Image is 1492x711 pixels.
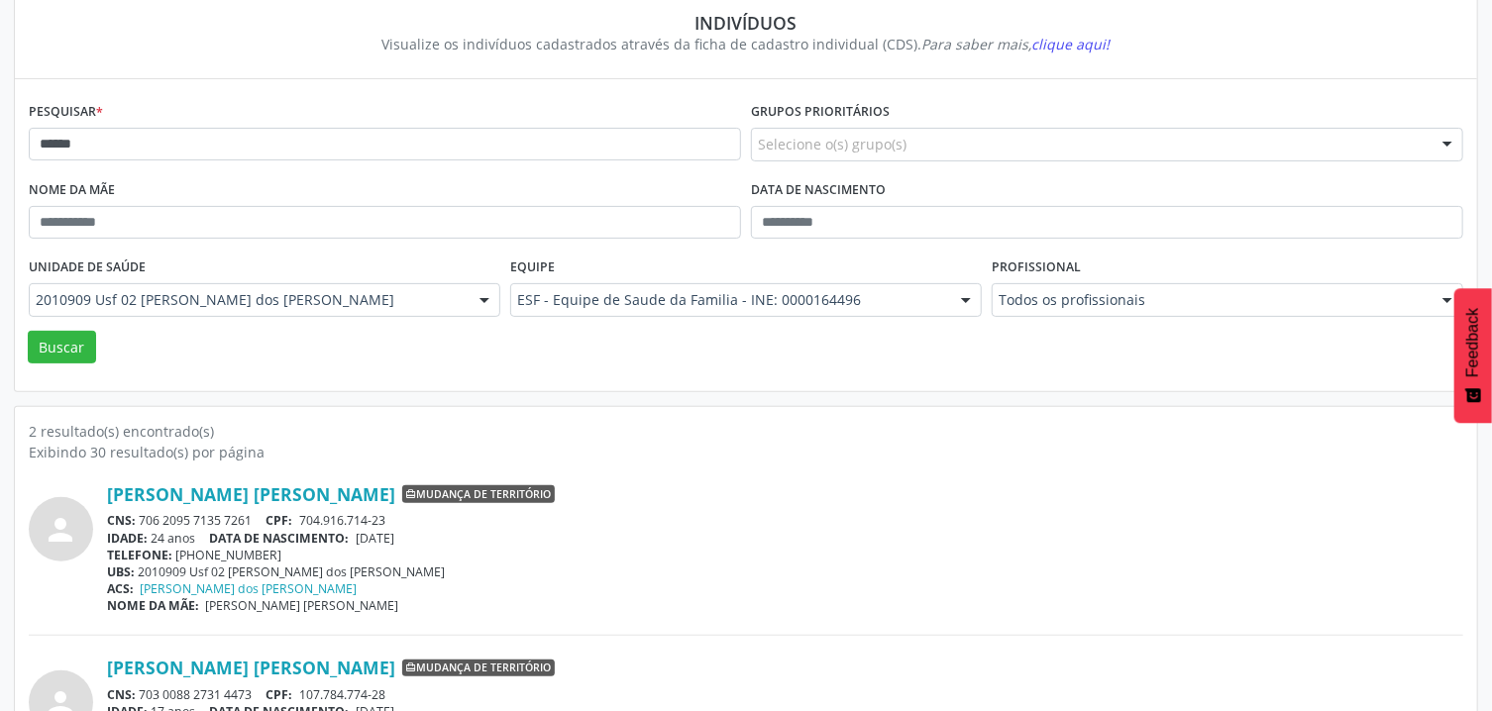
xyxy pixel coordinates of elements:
[266,686,293,703] span: CPF:
[107,657,395,678] a: [PERSON_NAME] [PERSON_NAME]
[29,175,115,206] label: Nome da mãe
[29,421,1463,442] div: 2 resultado(s) encontrado(s)
[107,512,1463,529] div: 706 2095 7135 7261
[107,483,395,505] a: [PERSON_NAME] [PERSON_NAME]
[266,512,293,529] span: CPF:
[44,512,79,548] i: person
[356,530,394,547] span: [DATE]
[107,512,136,529] span: CNS:
[107,580,134,597] span: ACS:
[210,530,350,547] span: DATA DE NASCIMENTO:
[107,686,136,703] span: CNS:
[107,547,172,563] span: TELEFONE:
[29,97,103,128] label: Pesquisar
[402,660,555,677] span: Mudança de território
[107,563,135,580] span: UBS:
[107,530,1463,547] div: 24 anos
[299,512,385,529] span: 704.916.714-23
[107,563,1463,580] div: 2010909 Usf 02 [PERSON_NAME] dos [PERSON_NAME]
[206,597,399,614] span: [PERSON_NAME] [PERSON_NAME]
[999,290,1423,310] span: Todos os profissionais
[1032,35,1111,53] span: clique aqui!
[402,485,555,503] span: Mudança de território
[107,686,1463,703] div: 703 0088 2731 4473
[107,547,1463,563] div: [PHONE_NUMBER]
[1454,288,1492,423] button: Feedback - Mostrar pesquisa
[36,290,460,310] span: 2010909 Usf 02 [PERSON_NAME] dos [PERSON_NAME]
[107,530,148,547] span: IDADE:
[510,253,555,283] label: Equipe
[751,97,890,128] label: Grupos prioritários
[43,12,1449,34] div: Indivíduos
[992,253,1081,283] label: Profissional
[29,253,146,283] label: Unidade de saúde
[28,331,96,364] button: Buscar
[751,175,886,206] label: Data de nascimento
[1464,308,1482,377] span: Feedback
[758,134,906,154] span: Selecione o(s) grupo(s)
[141,580,358,597] a: [PERSON_NAME] dos [PERSON_NAME]
[107,597,199,614] span: NOME DA MÃE:
[299,686,385,703] span: 107.784.774-28
[29,442,1463,462] div: Exibindo 30 resultado(s) por página
[922,35,1111,53] i: Para saber mais,
[43,34,1449,54] div: Visualize os indivíduos cadastrados através da ficha de cadastro individual (CDS).
[517,290,941,310] span: ESF - Equipe de Saude da Familia - INE: 0000164496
